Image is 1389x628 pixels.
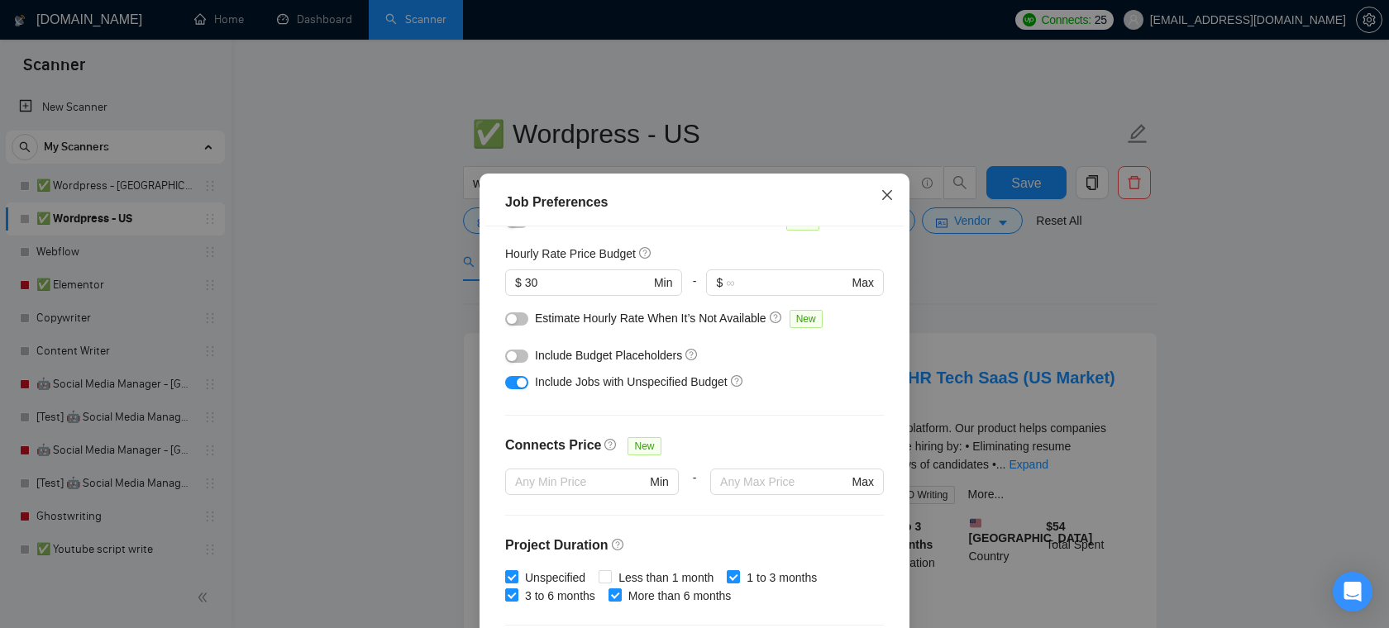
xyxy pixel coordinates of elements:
span: More than 6 months [622,587,738,605]
span: New [790,310,823,328]
input: ∞ [726,274,848,292]
span: Unspecified [518,569,592,587]
span: $ [716,274,723,292]
span: question-circle [685,348,699,361]
h4: Project Duration [505,535,884,555]
span: question-circle [770,311,783,324]
span: 1 to 3 months [740,569,823,587]
div: - [679,469,710,515]
span: question-circle [731,374,744,388]
button: Close [865,174,909,218]
span: close [881,188,894,202]
input: Any Max Price [720,473,848,491]
div: - [682,269,706,309]
span: Min [654,274,673,292]
span: Max [852,473,874,491]
span: Max [852,274,874,292]
span: Less than 1 month [612,569,720,587]
span: question-circle [604,438,618,451]
h4: Connects Price [505,435,601,455]
h5: Hourly Rate Price Budget [505,245,636,263]
span: question-circle [612,538,625,551]
span: Include Budget Placeholders [535,349,682,362]
span: 3 to 6 months [518,587,602,605]
span: Estimate Fixed Price When It’s Not Available [535,214,763,227]
span: question-circle [639,246,652,259]
input: Any Min Price [515,473,647,491]
div: Open Intercom Messenger [1333,572,1372,611]
span: Estimate Hourly Rate When It’s Not Available [535,312,766,325]
input: 0 [525,274,651,292]
span: Include Jobs with Unspecified Budget [535,375,728,388]
span: Min [650,473,669,491]
div: Job Preferences [505,193,884,212]
span: $ [515,274,522,292]
span: New [628,437,661,455]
